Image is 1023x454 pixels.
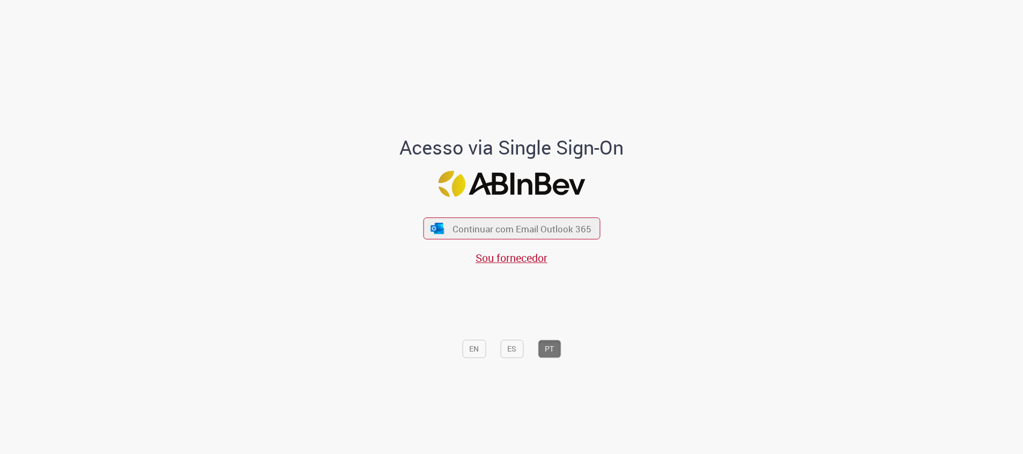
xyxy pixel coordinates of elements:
button: EN [462,340,486,358]
img: ícone Azure/Microsoft 360 [430,223,445,234]
button: PT [538,340,561,358]
h1: Acesso via Single Sign-On [363,137,661,158]
button: ES [500,340,523,358]
button: ícone Azure/Microsoft 360 Continuar com Email Outlook 365 [423,217,600,239]
a: Sou fornecedor [476,251,547,265]
img: Logo ABInBev [438,171,585,197]
span: Continuar com Email Outlook 365 [453,222,591,235]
